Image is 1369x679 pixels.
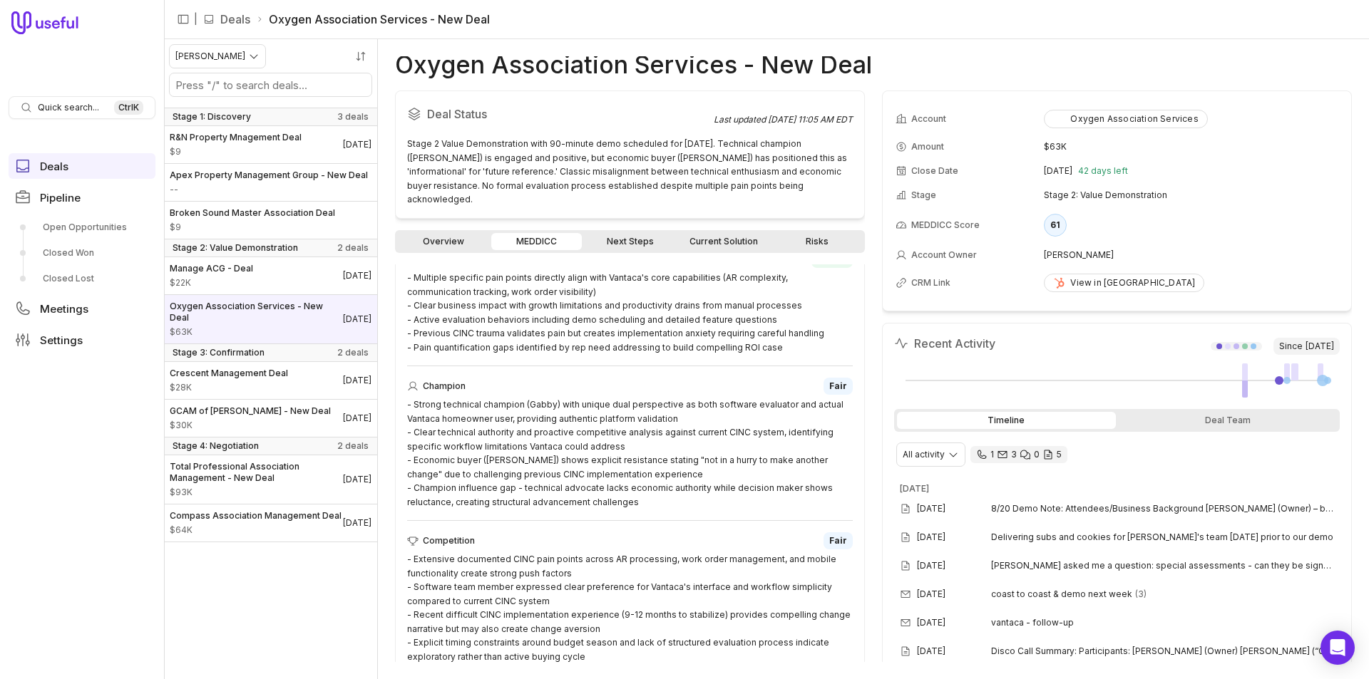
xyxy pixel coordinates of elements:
[407,378,853,395] div: Champion
[9,327,155,353] a: Settings
[170,170,368,181] span: Apex Property Management Group - New Deal
[40,335,83,346] span: Settings
[164,400,377,437] a: GCAM of [PERSON_NAME] - New Deal$30K[DATE]
[917,646,945,657] time: [DATE]
[173,9,194,30] button: Collapse sidebar
[350,46,371,67] button: Sort by
[170,405,331,417] span: GCAM of [PERSON_NAME] - New Deal
[164,39,378,679] nav: Deals
[970,446,1067,463] div: 1 call and 3 email threads
[164,164,377,201] a: Apex Property Management Group - New Deal--
[911,277,950,289] span: CRM Link
[395,56,872,73] h1: Oxygen Association Services - New Deal
[900,483,929,494] time: [DATE]
[678,233,769,250] a: Current Solution
[9,296,155,321] a: Meetings
[40,161,68,172] span: Deals
[343,139,371,150] time: Deal Close Date
[1053,113,1198,125] div: Oxygen Association Services
[170,132,302,143] span: R&N Property Mnagement Deal
[897,412,1116,429] div: Timeline
[170,420,331,431] span: Amount
[173,242,298,254] span: Stage 2: Value Demonstration
[991,503,1334,514] span: 8/20 Demo Note: Attendees/Business Background [PERSON_NAME] (Owner) – big-picture, cautious on tr...
[1053,277,1195,289] div: View in [GEOGRAPHIC_DATA]
[173,111,251,123] span: Stage 1: Discovery
[1044,110,1207,128] button: Oxygen Association Services
[407,532,853,549] div: Competition
[40,304,88,314] span: Meetings
[911,113,946,125] span: Account
[991,532,1334,543] span: Delivering subs and cookies for [PERSON_NAME]'s team [DATE] prior to our demo
[398,233,488,250] a: Overview
[911,165,958,177] span: Close Date
[991,560,1334,571] span: [PERSON_NAME] asked me a question: special assessments - can they be signed up for autodraft as w...
[170,277,253,289] span: Amount
[911,190,936,201] span: Stage
[343,413,371,424] time: Deal Close Date
[768,114,853,125] time: [DATE] 11:05 AM EDT
[170,524,342,536] span: Amount
[407,137,853,207] div: Stage 2 Value Demonstration with 90-minute demo scheduled for [DATE]. Technical champion ([PERSON...
[991,646,1334,657] span: Disco Call Summary: Participants: [PERSON_NAME] (Owner) [PERSON_NAME] (“Gabby” – Software Manager...
[1044,135,1338,158] td: $63K
[917,503,945,514] time: [DATE]
[9,216,155,290] div: Pipeline submenu
[337,347,369,358] span: 2 deals
[38,102,99,113] span: Quick search...
[170,301,343,323] span: Oxygen Association Services - New Deal
[256,11,490,28] li: Oxygen Association Services - New Deal
[337,111,369,123] span: 3 deals
[9,185,155,210] a: Pipeline
[585,233,675,250] a: Next Steps
[894,335,995,352] h2: Recent Activity
[343,375,371,386] time: Deal Close Date
[114,100,143,115] kbd: Ctrl K
[337,242,369,254] span: 2 deals
[170,146,302,157] span: Amount
[9,153,155,179] a: Deals
[337,440,369,452] span: 2 deals
[917,532,945,543] time: [DATE]
[1044,165,1072,177] time: [DATE]
[170,184,368,195] span: Amount
[164,295,377,343] a: Oxygen Association Services - New Deal$63K[DATE]
[170,382,288,393] span: Amount
[343,517,371,529] time: Deal Close Date
[164,257,377,294] a: Manage ACG - Deal$22K[DATE]
[40,192,81,203] span: Pipeline
[1135,589,1147,600] span: 3 emails in thread
[170,368,288,379] span: Crescent Management Deal
[407,103,714,125] h2: Deal Status
[170,222,335,233] span: Amount
[170,326,343,338] span: Amount
[9,267,155,290] a: Closed Lost
[164,202,377,239] a: Broken Sound Master Association Deal$9
[170,263,253,274] span: Manage ACG - Deal
[164,455,377,504] a: Total Professional Association Management - New Deal$93K[DATE]
[9,216,155,239] a: Open Opportunities
[917,589,945,600] time: [DATE]
[1273,338,1340,355] span: Since
[407,552,853,663] div: - Extensive documented CINC pain points across AR processing, work order management, and mobile f...
[771,233,862,250] a: Risks
[173,440,259,452] span: Stage 4: Negotiation
[714,114,853,125] div: Last updated
[491,233,582,250] a: MEDDICC
[343,474,371,485] time: Deal Close Date
[1306,341,1334,352] time: [DATE]
[170,73,371,96] input: Search deals by name
[170,207,335,219] span: Broken Sound Master Association Deal
[407,398,853,509] div: - Strong technical champion (Gabby) with unique dual perspective as both software evaluator and a...
[343,313,371,325] time: Deal Close Date
[917,560,945,571] time: [DATE]
[164,504,377,541] a: Compass Association Management Deal$64K[DATE]
[173,347,265,358] span: Stage 3: Confirmation
[991,617,1074,628] span: vantaca - follow-up
[911,249,977,261] span: Account Owner
[1119,412,1338,429] div: Deal Team
[917,617,945,628] time: [DATE]
[407,271,853,354] div: - Multiple specific pain points directly align with Vantaca's core capabilities (AR complexity, c...
[164,126,377,163] a: R&N Property Mnagement Deal$9[DATE]
[170,510,342,522] span: Compass Association Management Deal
